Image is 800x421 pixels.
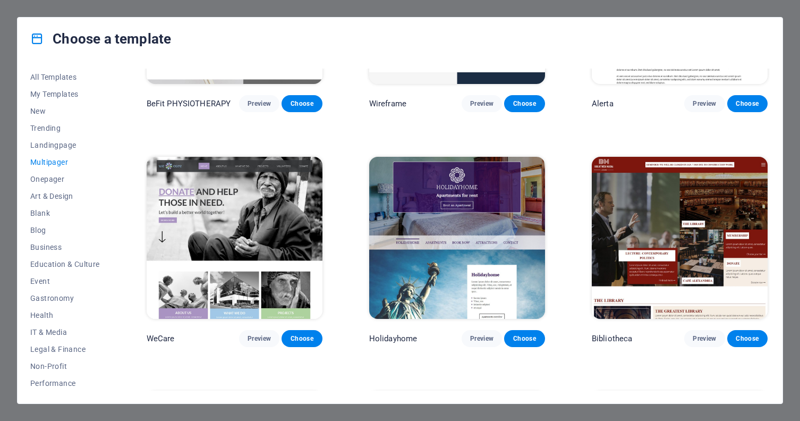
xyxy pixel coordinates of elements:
[30,311,100,319] span: Health
[684,95,725,112] button: Preview
[736,99,759,108] span: Choose
[592,157,768,319] img: Bibliotheca
[30,222,100,239] button: Blog
[30,362,100,371] span: Non-Profit
[30,375,100,392] button: Performance
[30,273,100,290] button: Event
[369,157,545,319] img: Holidayhome
[282,95,322,112] button: Choose
[30,188,100,205] button: Art & Design
[30,358,100,375] button: Non-Profit
[30,141,100,149] span: Landingpage
[727,95,768,112] button: Choose
[30,260,100,268] span: Education & Culture
[290,99,313,108] span: Choose
[504,330,544,347] button: Choose
[30,290,100,307] button: Gastronomy
[30,120,100,137] button: Trending
[30,175,100,183] span: Onepager
[693,99,716,108] span: Preview
[684,330,725,347] button: Preview
[470,334,493,343] span: Preview
[147,157,322,319] img: WeCare
[30,107,100,115] span: New
[248,99,271,108] span: Preview
[504,95,544,112] button: Choose
[693,334,716,343] span: Preview
[147,98,231,109] p: BeFit PHYSIOTHERAPY
[30,30,171,47] h4: Choose a template
[369,333,418,344] p: Holidayhome
[592,333,633,344] p: Bibliotheca
[30,73,100,81] span: All Templates
[30,256,100,273] button: Education & Culture
[30,137,100,154] button: Landingpage
[462,95,502,112] button: Preview
[30,345,100,353] span: Legal & Finance
[470,99,493,108] span: Preview
[30,205,100,222] button: Blank
[239,330,279,347] button: Preview
[30,379,100,388] span: Performance
[30,154,100,171] button: Multipager
[736,334,759,343] span: Choose
[30,239,100,256] button: Business
[30,324,100,341] button: IT & Media
[369,98,406,109] p: Wireframe
[147,333,175,344] p: WeCare
[30,103,100,120] button: New
[513,334,536,343] span: Choose
[30,294,100,302] span: Gastronomy
[592,98,614,109] p: Alerta
[30,69,100,86] button: All Templates
[30,90,100,98] span: My Templates
[513,99,536,108] span: Choose
[462,330,502,347] button: Preview
[30,277,100,285] span: Event
[30,124,100,132] span: Trending
[30,328,100,336] span: IT & Media
[290,334,313,343] span: Choose
[239,95,279,112] button: Preview
[248,334,271,343] span: Preview
[30,86,100,103] button: My Templates
[30,307,100,324] button: Health
[727,330,768,347] button: Choose
[30,243,100,251] span: Business
[30,192,100,200] span: Art & Design
[30,226,100,234] span: Blog
[30,158,100,166] span: Multipager
[30,209,100,217] span: Blank
[30,171,100,188] button: Onepager
[282,330,322,347] button: Choose
[30,341,100,358] button: Legal & Finance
